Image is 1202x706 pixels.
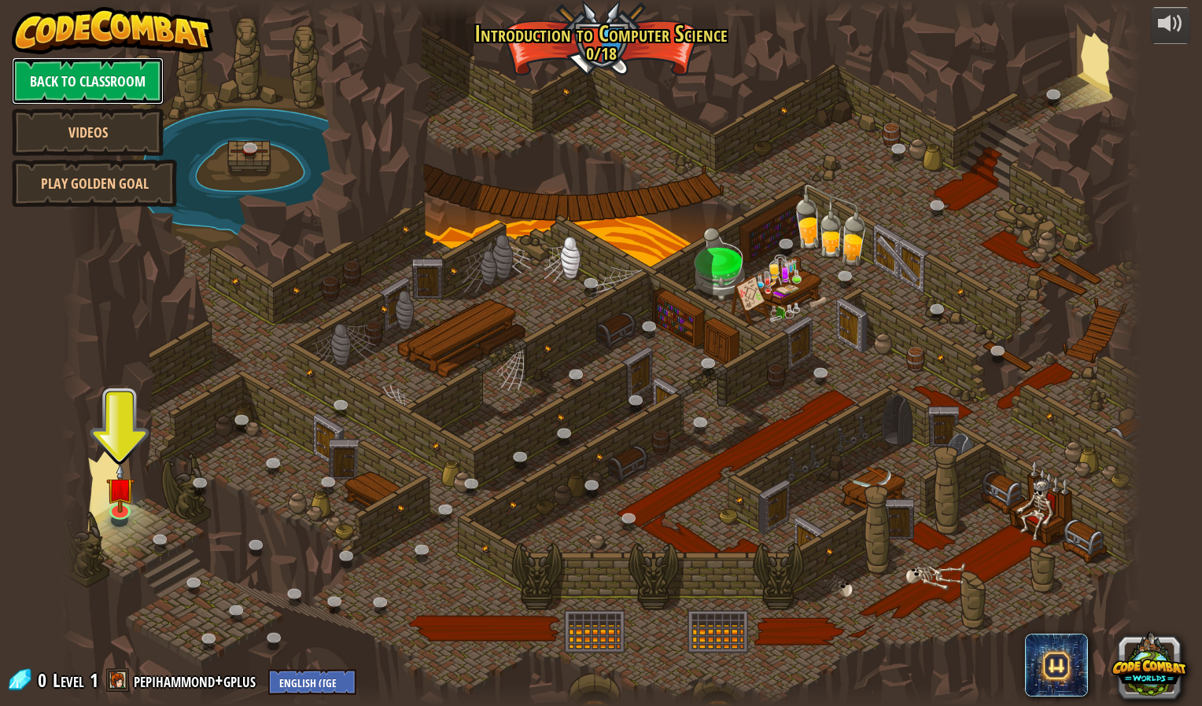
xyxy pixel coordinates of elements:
a: Back to Classroom [12,57,164,105]
img: CodeCombat - Learn how to code by playing a game [12,7,213,54]
img: level-banner-unstarted.png [105,464,134,513]
span: Level [53,667,84,693]
a: Videos [12,108,164,156]
a: Play Golden Goal [12,160,177,207]
span: 0 [38,667,51,693]
span: 1 [90,667,98,693]
button: Adjust volume [1151,7,1190,44]
a: pepihammond+gplus [134,667,260,693]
